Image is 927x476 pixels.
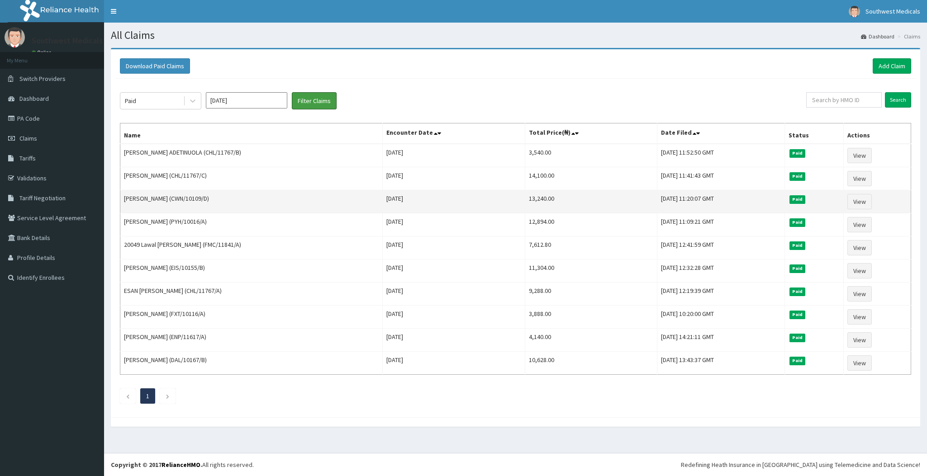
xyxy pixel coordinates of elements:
[789,287,806,296] span: Paid
[382,259,525,283] td: [DATE]
[120,213,383,236] td: [PERSON_NAME] (PYH/10016/A)
[789,218,806,226] span: Paid
[789,311,806,319] span: Paid
[125,96,136,105] div: Paid
[847,309,872,325] a: View
[120,259,383,283] td: [PERSON_NAME] (EIS/10155/B)
[895,33,920,40] li: Claims
[847,194,872,209] a: View
[525,236,657,259] td: 7,612.80
[847,286,872,302] a: View
[120,283,383,306] td: ESAN [PERSON_NAME] (CHL/11767/A)
[847,240,872,255] a: View
[806,92,882,108] input: Search by HMO ID
[784,123,843,144] th: Status
[657,190,785,213] td: [DATE] 11:20:07 GMT
[849,6,860,17] img: User Image
[382,213,525,236] td: [DATE]
[382,144,525,167] td: [DATE]
[19,134,37,142] span: Claims
[206,92,287,108] input: Select Month and Year
[126,392,130,400] a: Previous page
[657,329,785,352] td: [DATE] 14:21:11 GMT
[19,75,66,83] span: Switch Providers
[865,7,920,15] span: Southwest Medicals
[5,27,25,47] img: User Image
[847,171,872,186] a: View
[32,37,103,45] p: Southwest Medicals
[657,123,785,144] th: Date Filed
[525,306,657,329] td: 3,888.00
[657,213,785,236] td: [DATE] 11:09:21 GMT
[19,154,36,162] span: Tariffs
[382,306,525,329] td: [DATE]
[292,92,337,109] button: Filter Claims
[525,213,657,236] td: 12,894.00
[657,144,785,167] td: [DATE] 11:52:50 GMT
[382,352,525,375] td: [DATE]
[847,263,872,278] a: View
[120,167,383,190] td: [PERSON_NAME] (CHL/11767/C)
[847,355,872,371] a: View
[657,283,785,306] td: [DATE] 12:19:39 GMT
[162,461,200,469] a: RelianceHMO
[120,190,383,213] td: [PERSON_NAME] (CWN/10109/D)
[873,58,911,74] a: Add Claim
[843,123,911,144] th: Actions
[525,123,657,144] th: Total Price(₦)
[382,123,525,144] th: Encounter Date
[525,144,657,167] td: 3,540.00
[789,334,806,342] span: Paid
[166,392,170,400] a: Next page
[120,352,383,375] td: [PERSON_NAME] (DAL/10167/B)
[657,352,785,375] td: [DATE] 13:43:37 GMT
[789,264,806,273] span: Paid
[120,144,383,167] td: [PERSON_NAME] ADETINUOLA (CHL/11767/B)
[847,217,872,232] a: View
[120,306,383,329] td: [PERSON_NAME] (FXT/10116/A)
[120,329,383,352] td: [PERSON_NAME] (ENP/11617/A)
[32,49,53,56] a: Online
[120,58,190,74] button: Download Paid Claims
[789,195,806,203] span: Paid
[19,194,66,202] span: Tariff Negotiation
[789,172,806,180] span: Paid
[111,461,202,469] strong: Copyright © 2017 .
[525,329,657,352] td: 4,140.00
[382,283,525,306] td: [DATE]
[525,352,657,375] td: 10,628.00
[657,306,785,329] td: [DATE] 10:20:00 GMT
[525,259,657,283] td: 11,304.00
[885,92,911,108] input: Search
[19,94,49,103] span: Dashboard
[525,283,657,306] td: 9,288.00
[789,357,806,365] span: Paid
[146,392,149,400] a: Page 1 is your current page
[657,259,785,283] td: [DATE] 12:32:28 GMT
[111,29,920,41] h1: All Claims
[657,236,785,259] td: [DATE] 12:41:59 GMT
[847,148,872,163] a: View
[525,190,657,213] td: 13,240.00
[861,33,894,40] a: Dashboard
[657,167,785,190] td: [DATE] 11:41:43 GMT
[789,241,806,250] span: Paid
[382,167,525,190] td: [DATE]
[104,453,927,476] footer: All rights reserved.
[681,460,920,469] div: Redefining Heath Insurance in [GEOGRAPHIC_DATA] using Telemedicine and Data Science!
[382,190,525,213] td: [DATE]
[382,236,525,259] td: [DATE]
[382,329,525,352] td: [DATE]
[120,123,383,144] th: Name
[847,332,872,348] a: View
[789,149,806,157] span: Paid
[120,236,383,259] td: 20049 Lawal [PERSON_NAME] (FMC/11841/A)
[525,167,657,190] td: 14,100.00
